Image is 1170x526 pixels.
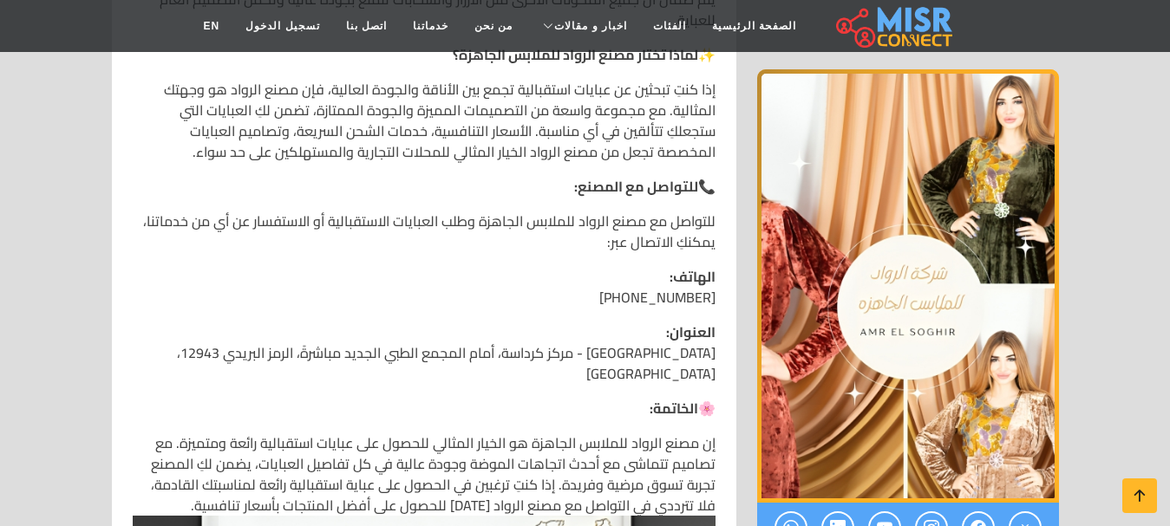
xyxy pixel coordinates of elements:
strong: للتواصل مع المصنع: [574,173,698,199]
img: main.misr_connect [836,4,952,48]
p: 📞 [133,176,716,197]
a: تسجيل الدخول [232,10,332,42]
span: اخبار و مقالات [554,18,627,34]
a: اخبار و مقالات [526,10,640,42]
strong: الخاتمة: [650,395,698,421]
p: للتواصل مع مصنع الرواد للملابس الجاهزة وطلب العبايات الاستقبالية أو الاستفسار عن أي من خدماتنا، ي... [133,211,716,252]
a: الصفحة الرئيسية [699,10,809,42]
p: 🌸 [133,398,716,419]
p: [PHONE_NUMBER] [133,266,716,308]
img: مصنع الرواد للملابس الجاهزة - عبايات إستقبال [757,69,1059,503]
a: اتصل بنا [333,10,400,42]
strong: العنوان: [666,319,716,345]
div: 1 / 1 [757,69,1059,503]
p: [GEOGRAPHIC_DATA] - مركز كرداسة، أمام المجمع الطبي الجديد مباشرةً، الرمز البريدي 12943، [GEOGRAPH... [133,321,716,384]
p: إذا كنتِ تبحثين عن عبايات استقبالية تجمع بين الأناقة والجودة العالية، فإن مصنع الرواد هو وجهتك ال... [133,79,716,162]
a: EN [191,10,233,42]
p: ✨ [133,44,716,65]
a: الفئات [640,10,699,42]
a: خدماتنا [400,10,461,42]
a: من نحن [461,10,526,42]
strong: الهاتف: [670,263,716,289]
